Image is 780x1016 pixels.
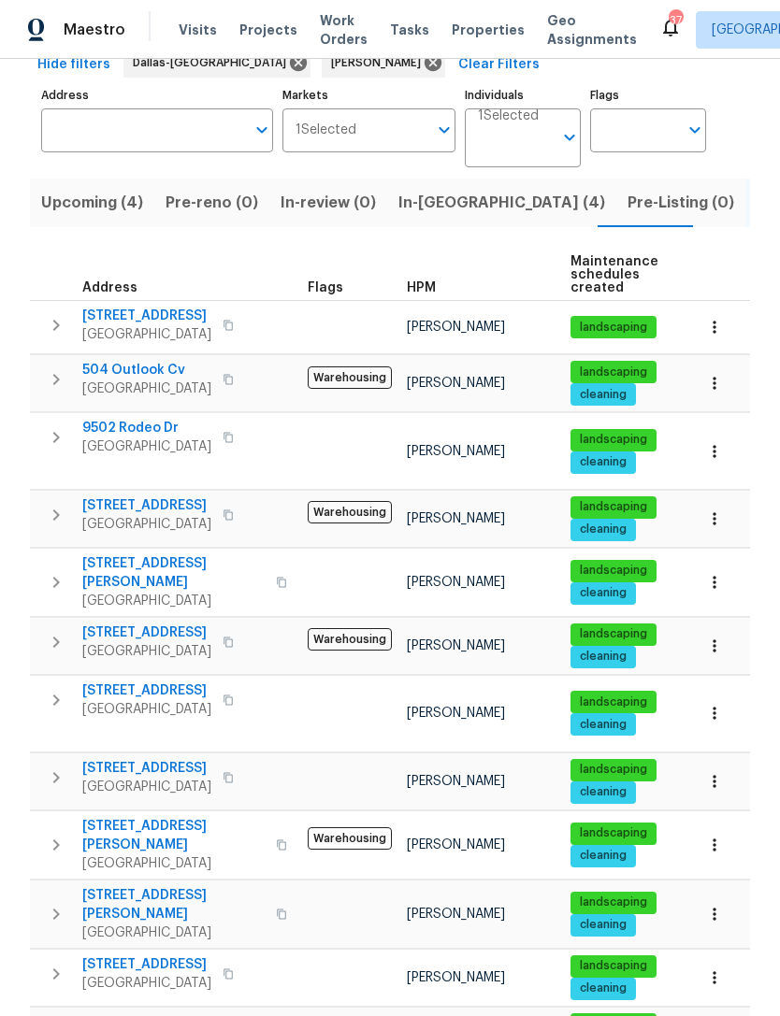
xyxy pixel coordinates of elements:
[281,190,376,216] span: In-review (0)
[239,21,297,39] span: Projects
[82,361,211,379] span: 504 Outlook Cv
[572,365,655,380] span: landscaping
[628,190,734,216] span: Pre-Listing (0)
[398,190,605,216] span: In-[GEOGRAPHIC_DATA] (4)
[407,838,505,851] span: [PERSON_NAME]
[64,21,125,39] span: Maestro
[41,90,273,101] label: Address
[572,848,634,864] span: cleaning
[572,980,634,996] span: cleaning
[572,585,634,601] span: cleaning
[572,454,634,470] span: cleaning
[572,649,634,665] span: cleaning
[407,281,436,294] span: HPM
[407,775,505,788] span: [PERSON_NAME]
[82,778,211,796] span: [GEOGRAPHIC_DATA]
[572,784,634,800] span: cleaning
[308,628,392,651] span: Warehousing
[407,971,505,984] span: [PERSON_NAME]
[282,90,456,101] label: Markets
[82,515,211,534] span: [GEOGRAPHIC_DATA]
[30,48,118,82] button: Hide filters
[82,281,137,294] span: Address
[572,387,634,403] span: cleaning
[572,694,655,710] span: landscaping
[390,23,429,36] span: Tasks
[572,320,655,336] span: landscaping
[308,366,392,389] span: Warehousing
[407,707,505,720] span: [PERSON_NAME]
[179,21,217,39] span: Visits
[407,512,505,525] span: [PERSON_NAME]
[82,886,265,923] span: [STREET_ADDRESS][PERSON_NAME]
[478,108,539,124] span: 1 Selected
[82,623,211,642] span: [STREET_ADDRESS]
[572,499,655,515] span: landscaping
[82,974,211,993] span: [GEOGRAPHIC_DATA]
[556,124,583,150] button: Open
[166,190,258,216] span: Pre-reno (0)
[308,827,392,850] span: Warehousing
[572,563,655,579] span: landscaping
[37,53,110,77] span: Hide filters
[669,11,682,30] div: 37
[407,321,505,334] span: [PERSON_NAME]
[322,48,445,78] div: [PERSON_NAME]
[82,437,211,456] span: [GEOGRAPHIC_DATA]
[407,576,505,589] span: [PERSON_NAME]
[82,854,265,873] span: [GEOGRAPHIC_DATA]
[572,522,634,537] span: cleaning
[547,11,637,49] span: Geo Assignments
[572,825,655,841] span: landscaping
[465,90,581,101] label: Individuals
[308,281,343,294] span: Flags
[82,923,265,942] span: [GEOGRAPHIC_DATA]
[133,53,294,72] span: Dallas-[GEOGRAPHIC_DATA]
[407,639,505,652] span: [PERSON_NAME]
[572,917,634,933] span: cleaning
[82,817,265,854] span: [STREET_ADDRESS][PERSON_NAME]
[572,626,655,642] span: landscaping
[82,681,211,700] span: [STREET_ADDRESS]
[407,908,505,921] span: [PERSON_NAME]
[82,379,211,398] span: [GEOGRAPHIC_DATA]
[590,90,706,101] label: Flags
[82,325,211,344] span: [GEOGRAPHIC_DATA]
[572,717,634,733] span: cleaning
[572,762,655,778] span: landscaping
[41,190,143,216] span: Upcoming (4)
[308,501,392,523] span: Warehousing
[331,53,428,72] span: [PERSON_NAME]
[682,117,708,143] button: Open
[82,955,211,974] span: [STREET_ADDRESS]
[572,432,655,448] span: landscaping
[82,642,211,661] span: [GEOGRAPHIC_DATA]
[123,48,311,78] div: Dallas-[GEOGRAPHIC_DATA]
[451,48,547,82] button: Clear Filters
[572,958,655,974] span: landscaping
[82,592,265,610] span: [GEOGRAPHIC_DATA]
[82,554,265,592] span: [STREET_ADDRESS][PERSON_NAME]
[82,759,211,778] span: [STREET_ADDRESS]
[452,21,525,39] span: Properties
[296,122,356,138] span: 1 Selected
[82,700,211,719] span: [GEOGRAPHIC_DATA]
[407,377,505,390] span: [PERSON_NAME]
[571,255,658,294] span: Maintenance schedules created
[249,117,275,143] button: Open
[320,11,368,49] span: Work Orders
[407,445,505,458] span: [PERSON_NAME]
[82,496,211,515] span: [STREET_ADDRESS]
[572,894,655,910] span: landscaping
[431,117,457,143] button: Open
[458,53,540,77] span: Clear Filters
[82,307,211,325] span: [STREET_ADDRESS]
[82,419,211,437] span: 9502 Rodeo Dr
